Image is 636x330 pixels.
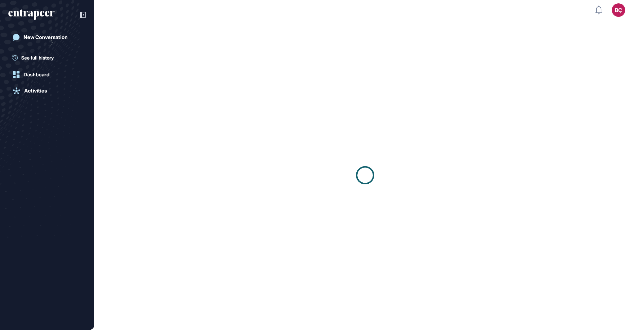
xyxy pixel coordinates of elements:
div: Activities [24,88,47,94]
a: See full history [12,54,86,61]
a: Activities [8,84,86,98]
div: New Conversation [24,34,68,40]
span: See full history [21,54,54,61]
a: New Conversation [8,31,86,44]
button: BÇ [612,3,625,17]
div: entrapeer-logo [8,9,55,20]
a: Dashboard [8,68,86,81]
div: Dashboard [24,72,49,78]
